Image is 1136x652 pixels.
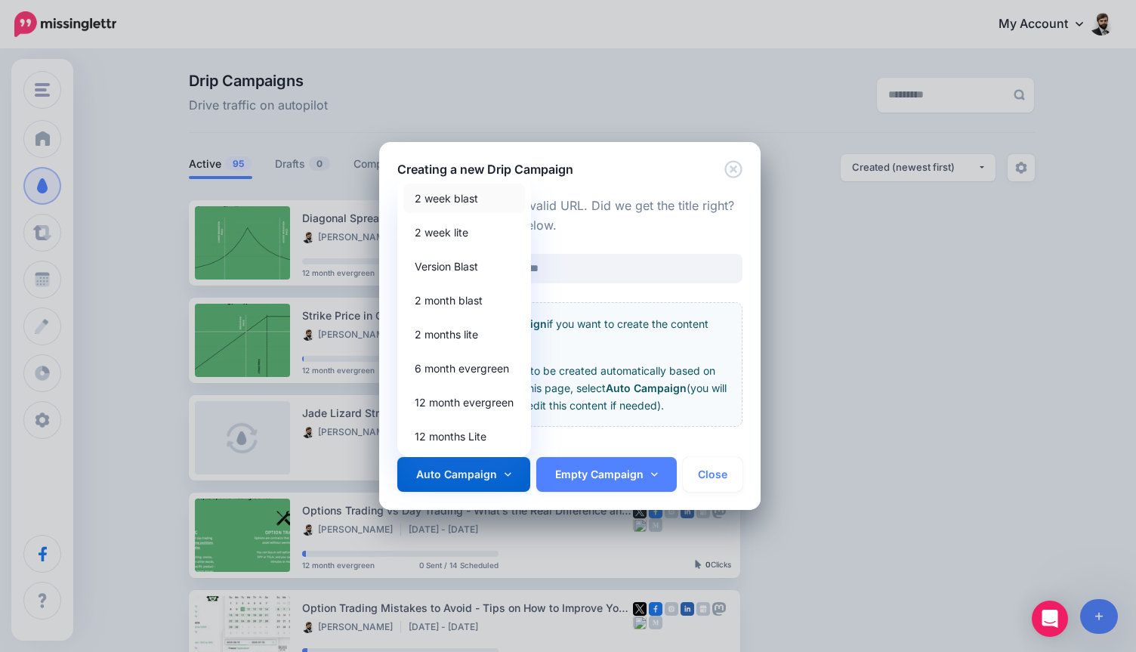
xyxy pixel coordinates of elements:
p: Great, that looks like a valid URL. Did we get the title right? If not, you can edit it below. [397,196,742,236]
p: Create an if you want to create the content yourself. [410,315,730,350]
button: Close [724,160,742,179]
p: If you'd like the content to be created automatically based on the content we find on this page, ... [410,362,730,414]
a: 6 month evergreen [403,354,525,383]
a: Version Blast [403,252,525,281]
h5: Creating a new Drip Campaign [397,160,573,178]
div: Open Intercom Messenger [1032,601,1068,637]
a: 12 months Lite [403,422,525,451]
a: 2 week blast [403,184,525,213]
a: 2 months lite [403,320,525,349]
button: Close [683,457,742,492]
a: 12 month evergreen [403,388,525,417]
a: 2 month blast [403,286,525,315]
a: Empty Campaign [536,457,677,492]
a: Auto Campaign [397,457,530,492]
a: 2 week lite [403,218,525,247]
b: Auto Campaign [606,382,687,394]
